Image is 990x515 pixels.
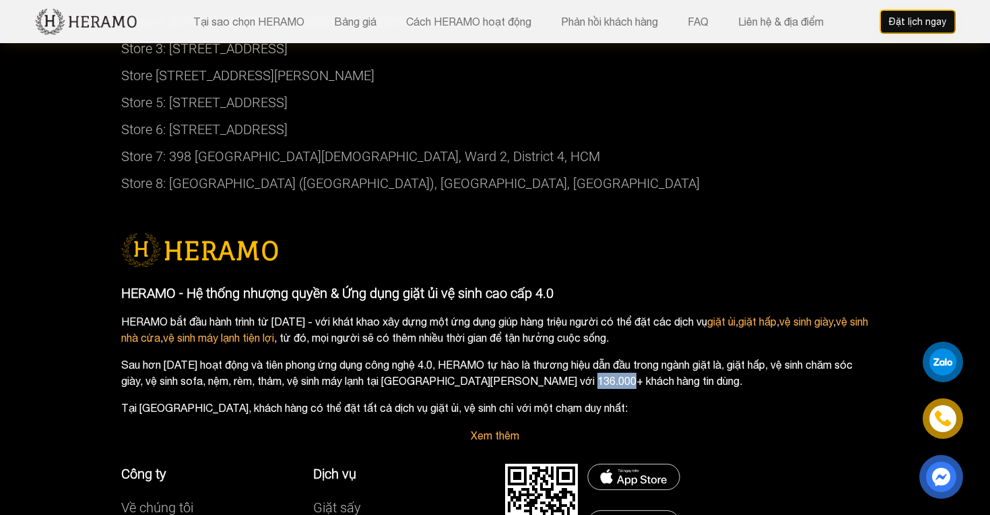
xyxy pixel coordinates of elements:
button: Tại sao chọn HERAMO [189,13,308,30]
button: Phản hồi khách hàng [557,13,662,30]
p: Store 6: [STREET_ADDRESS] [121,116,869,143]
a: vệ sinh máy lạnh tiện lợi [163,332,274,344]
button: Đặt lịch ngay [880,9,956,34]
p: Store 3: [STREET_ADDRESS] [121,35,869,62]
p: HERAMO - Hệ thống nhượng quyền & Ứng dụng giặt ủi vệ sinh cao cấp 4.0 [121,283,869,303]
button: Liên hệ & địa điểm [734,13,828,30]
button: Cách HERAMO hoạt động [402,13,535,30]
p: Store 8: [GEOGRAPHIC_DATA] ([GEOGRAPHIC_DATA]), [GEOGRAPHIC_DATA], [GEOGRAPHIC_DATA] [121,170,869,197]
p: Sau hơn [DATE] hoạt động và tiên phong ứng dụng công nghệ 4.0, HERAMO tự hào là thương hiệu dẫn đ... [121,357,869,389]
a: giặt hấp [738,315,777,328]
a: phone-icon [925,400,962,437]
img: logo [121,233,278,267]
a: vệ sinh giày [779,315,833,328]
p: HERAMO bắt đầu hành trình từ [DATE] - với khát khao xây dựng một ứng dụng giúp hàng triệu người c... [121,313,869,346]
p: Store 7: 398 [GEOGRAPHIC_DATA][DEMOGRAPHIC_DATA], Ward 2, District 4, HCM [121,143,869,170]
a: giặt ủi [707,315,735,328]
img: new-logo.3f60348b.png [34,7,137,36]
img: DMCA.com Protection Status [587,464,680,490]
p: Dịch vụ [313,464,485,484]
p: Store 5: [STREET_ADDRESS] [121,89,869,116]
p: Store [STREET_ADDRESS][PERSON_NAME] [121,62,869,89]
img: phone-icon [933,409,952,429]
button: FAQ [684,13,713,30]
a: vệ sinh nhà cửa [121,315,868,344]
button: Bảng giá [330,13,381,30]
p: Tại [GEOGRAPHIC_DATA], khách hàng có thể đặt tất cả dịch vụ giặt ủi, vệ sinh chỉ với một chạm duy... [121,400,869,416]
p: Công ty [121,464,293,484]
a: Xem thêm [471,429,519,442]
